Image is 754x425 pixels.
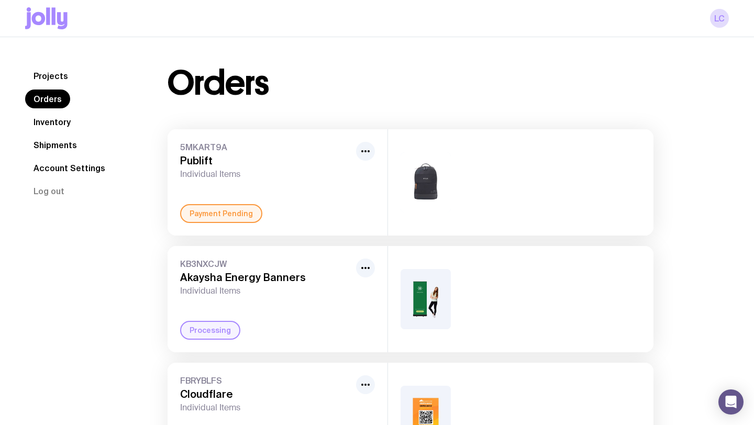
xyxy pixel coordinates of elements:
[168,66,269,100] h1: Orders
[25,66,76,85] a: Projects
[180,271,352,284] h3: Akaysha Energy Banners
[718,389,744,415] div: Open Intercom Messenger
[25,159,114,177] a: Account Settings
[25,136,85,154] a: Shipments
[180,375,352,386] span: FBRYBLFS
[180,388,352,400] h3: Cloudflare
[180,286,352,296] span: Individual Items
[180,321,240,340] div: Processing
[180,204,262,223] div: Payment Pending
[180,169,352,180] span: Individual Items
[25,182,73,200] button: Log out
[180,259,352,269] span: KB3NXCJW
[710,9,729,28] a: LC
[25,90,70,108] a: Orders
[180,142,352,152] span: 5MKART9A
[25,113,79,131] a: Inventory
[180,402,352,413] span: Individual Items
[180,154,352,167] h3: Publift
